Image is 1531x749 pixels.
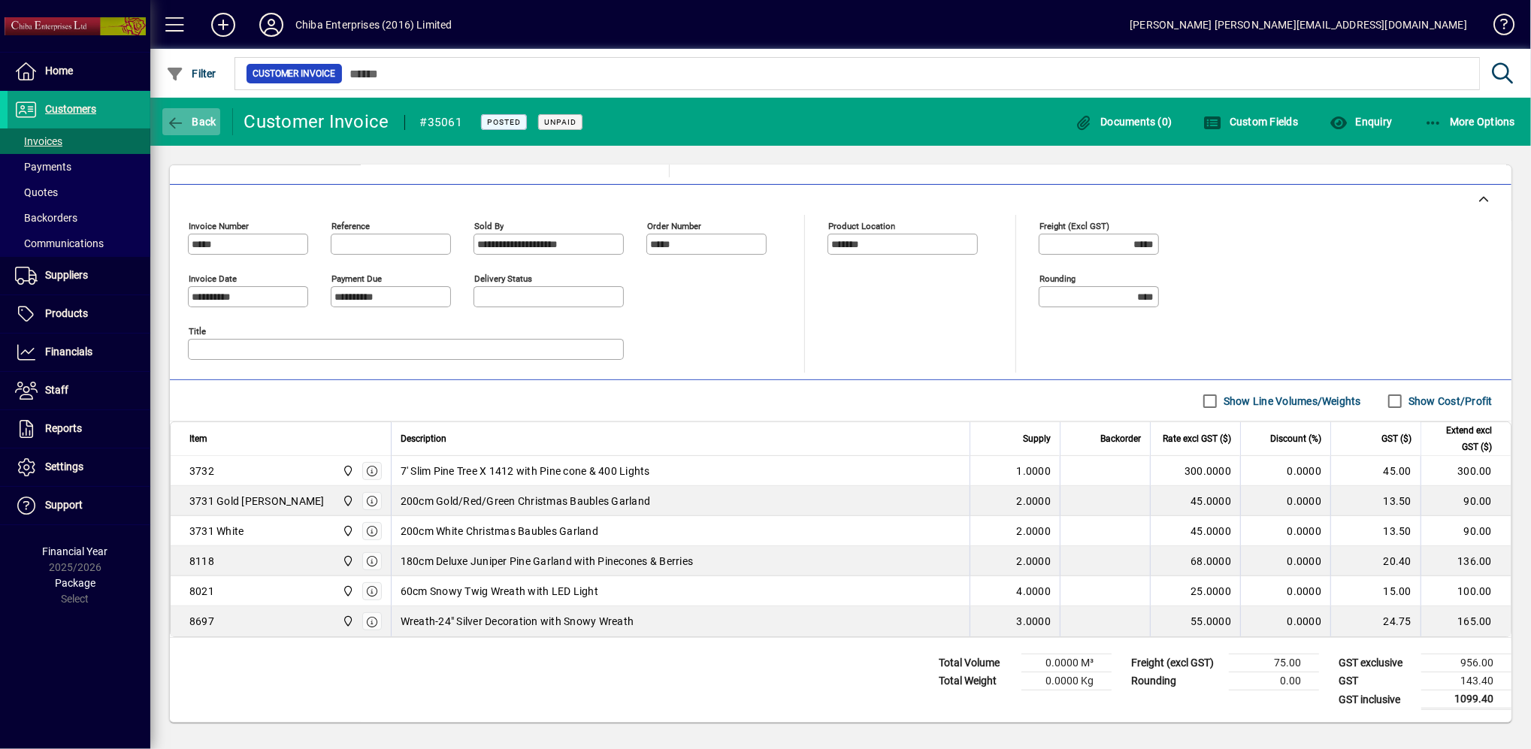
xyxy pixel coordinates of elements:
[1331,654,1421,672] td: GST exclusive
[1124,654,1229,672] td: Freight (excl GST)
[338,553,356,569] span: Central
[1330,606,1421,636] td: 24.75
[1200,108,1303,135] button: Custom Fields
[253,66,336,81] span: Customer Invoice
[331,221,370,231] mat-label: Reference
[189,326,206,337] mat-label: Title
[931,654,1021,672] td: Total Volume
[1482,3,1512,52] a: Knowledge Base
[8,334,150,371] a: Financials
[1160,584,1231,599] div: 25.0000
[1124,672,1229,690] td: Rounding
[1326,108,1396,135] button: Enquiry
[45,461,83,473] span: Settings
[15,161,71,173] span: Payments
[1240,516,1330,546] td: 0.0000
[1039,273,1076,284] mat-label: Rounding
[1421,516,1511,546] td: 90.00
[338,613,356,630] span: Central
[338,493,356,509] span: Central
[1017,524,1051,539] span: 2.0000
[189,614,214,629] div: 8697
[1017,584,1051,599] span: 4.0000
[474,221,504,231] mat-label: Sold by
[401,524,598,539] span: 200cm White Christmas Baubles Garland
[1160,614,1231,629] div: 55.0000
[1160,494,1231,509] div: 45.0000
[1330,456,1421,486] td: 45.00
[401,614,634,629] span: Wreath-24″ Silver Decoration with Snowy Wreath
[199,11,247,38] button: Add
[1424,116,1516,128] span: More Options
[189,273,237,284] mat-label: Invoice date
[1421,546,1511,576] td: 136.00
[1160,554,1231,569] div: 68.0000
[338,583,356,600] span: Central
[1100,430,1141,447] span: Backorder
[15,237,104,249] span: Communications
[338,463,356,479] span: Central
[401,430,446,447] span: Description
[8,410,150,448] a: Reports
[1421,654,1511,672] td: 956.00
[8,372,150,409] a: Staff
[1071,108,1176,135] button: Documents (0)
[189,430,207,447] span: Item
[1331,690,1421,709] td: GST inclusive
[647,221,701,231] mat-label: Order number
[1229,654,1319,672] td: 75.00
[45,346,92,358] span: Financials
[487,117,521,127] span: Posted
[1229,672,1319,690] td: 0.00
[1430,422,1492,455] span: Extend excl GST ($)
[1130,13,1467,37] div: [PERSON_NAME] [PERSON_NAME][EMAIL_ADDRESS][DOMAIN_NAME]
[8,295,150,333] a: Products
[150,108,233,135] app-page-header-button: Back
[8,257,150,294] a: Suppliers
[401,584,598,599] span: 60cm Snowy Twig Wreath with LED Light
[162,108,220,135] button: Back
[1017,614,1051,629] span: 3.0000
[45,384,68,396] span: Staff
[45,65,73,77] span: Home
[45,307,88,319] span: Products
[1421,576,1511,606] td: 100.00
[1270,430,1321,447] span: Discount (%)
[189,584,214,599] div: 8021
[8,231,150,256] a: Communications
[1240,486,1330,516] td: 0.0000
[1023,430,1051,447] span: Supply
[8,487,150,524] a: Support
[1330,516,1421,546] td: 13.50
[401,494,651,509] span: 200cm Gold/Red/Green Christmas Baubles Garland
[1163,430,1231,447] span: Rate excl GST ($)
[1240,546,1330,576] td: 0.0000
[1039,221,1109,231] mat-label: Freight (excl GST)
[544,117,576,127] span: Unpaid
[45,422,82,434] span: Reports
[1330,486,1421,516] td: 13.50
[1421,606,1511,636] td: 165.00
[15,135,62,147] span: Invoices
[8,128,150,154] a: Invoices
[1421,690,1511,709] td: 1099.40
[1017,464,1051,479] span: 1.0000
[1421,672,1511,690] td: 143.40
[295,13,452,37] div: Chiba Enterprises (2016) Limited
[1160,524,1231,539] div: 45.0000
[1204,116,1299,128] span: Custom Fields
[8,205,150,231] a: Backorders
[338,523,356,539] span: Central
[1405,394,1493,409] label: Show Cost/Profit
[1240,576,1330,606] td: 0.0000
[162,60,220,87] button: Filter
[1381,430,1411,447] span: GST ($)
[1075,116,1172,128] span: Documents (0)
[8,180,150,205] a: Quotes
[1330,576,1421,606] td: 15.00
[1021,672,1112,690] td: 0.0000 Kg
[45,269,88,281] span: Suppliers
[1330,546,1421,576] td: 20.40
[331,273,382,284] mat-label: Payment due
[931,672,1021,690] td: Total Weight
